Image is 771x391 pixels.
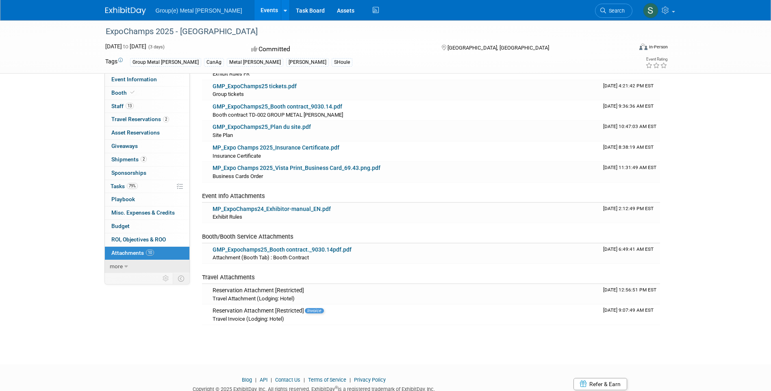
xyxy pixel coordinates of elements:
[213,307,597,315] div: Reservation Attachment [Restricted]
[603,103,654,109] span: Upload Timestamp
[159,273,173,284] td: Personalize Event Tab Strip
[213,165,380,171] a: MP_Expo Champs 2025_Vista Print_Business Card_69.43.png.pdf
[213,91,244,97] span: Group tickets
[213,173,263,179] span: Business Cards Order
[111,236,166,243] span: ROI, Objectives & ROO
[603,124,656,129] span: Upload Timestamp
[603,165,656,170] span: Upload Timestamp
[111,76,157,83] span: Event Information
[111,116,169,122] span: Travel Reservations
[603,83,654,89] span: Upload Timestamp
[600,203,660,223] td: Upload Timestamp
[253,377,258,383] span: |
[105,220,189,233] a: Budget
[573,378,627,390] a: Refer & Earn
[105,260,189,273] a: more
[269,377,274,383] span: |
[643,3,658,18] img: Samuel lemieux
[111,89,136,96] span: Booth
[127,183,138,189] span: 79%
[600,80,660,100] td: Upload Timestamp
[111,183,138,189] span: Tasks
[111,250,154,256] span: Attachments
[126,103,134,109] span: 13
[111,223,130,229] span: Budget
[286,58,329,67] div: [PERSON_NAME]
[110,263,123,269] span: more
[332,58,352,67] div: SHoule
[600,100,660,121] td: Upload Timestamp
[105,7,146,15] img: ExhibitDay
[130,90,135,95] i: Booth reservation complete
[213,206,331,212] a: MP_ExpoChamps24_Exhibitor-manual_EN.pdf
[213,287,597,294] div: Reservation Attachment [Restricted]
[213,132,233,138] span: Site Plan
[122,43,130,50] span: to
[600,284,660,304] td: Upload Timestamp
[111,103,134,109] span: Staff
[213,112,343,118] span: Booth contract TD-002 GROUP METAL [PERSON_NAME]
[105,126,189,139] a: Asset Reservations
[213,214,242,220] span: Exhibit Rules
[173,273,189,284] td: Toggle Event Tabs
[649,44,668,50] div: In-Person
[213,295,295,302] span: Travel Attachment (Lodging: Hotel)
[639,43,647,50] img: Format-Inperson.png
[213,316,284,322] span: Travel Invoice (Lodging: Hotel)
[204,58,224,67] div: CanAg
[156,7,242,14] span: Group(e) Metal [PERSON_NAME]
[111,209,175,216] span: Misc. Expenses & Credits
[111,196,135,202] span: Playbook
[105,180,189,193] a: Tasks79%
[308,377,346,383] a: Terms of Service
[213,83,297,89] a: GMP_ExpoChamps25 tickets.pdf
[242,377,252,383] a: Blog
[111,143,138,149] span: Giveaways
[213,124,311,130] a: GMP_ExpoChamps25_Plan du site.pdf
[103,24,620,39] div: ExpoChamps 2025 - [GEOGRAPHIC_DATA]
[148,44,165,50] span: (3 days)
[111,129,160,136] span: Asset Reservations
[603,206,654,211] span: Upload Timestamp
[202,192,265,200] span: Event Info Attachments
[202,274,255,281] span: Travel Attachments
[105,87,189,100] a: Booth
[249,42,428,56] div: Committed
[275,377,300,383] a: Contact Us
[335,385,338,390] sup: ®
[447,45,549,51] span: [GEOGRAPHIC_DATA], [GEOGRAPHIC_DATA]
[105,247,189,260] a: Attachments10
[213,254,309,261] span: Attachment (Booth Tab) : Booth Contract
[213,71,250,77] span: Exhibit Rules FR
[105,206,189,219] a: Misc. Expenses & Credits
[603,144,654,150] span: Upload Timestamp
[213,103,342,110] a: GMP_ExpoChamps25_Booth contract_9030.14.pdf
[600,162,660,182] td: Upload Timestamp
[105,193,189,206] a: Playbook
[354,377,386,383] a: Privacy Policy
[603,246,654,252] span: Upload Timestamp
[202,233,293,240] span: Booth/Booth Service Attachments
[606,8,625,14] span: Search
[111,169,146,176] span: Sponsorships
[105,140,189,153] a: Giveaways
[600,121,660,141] td: Upload Timestamp
[163,116,169,122] span: 2
[584,42,668,54] div: Event Format
[600,141,660,162] td: Upload Timestamp
[603,307,654,313] span: Upload Timestamp
[105,153,189,166] a: Shipments2
[105,167,189,180] a: Sponsorships
[105,57,123,67] td: Tags
[213,153,261,159] span: Insurance Certificate
[595,4,632,18] a: Search
[213,246,352,253] a: GMP_Expochamps25_Booth contract._9030.14pdf.pdf
[105,43,146,50] span: [DATE] [DATE]
[305,308,324,313] span: Invoice
[260,377,267,383] a: API
[130,58,201,67] div: Group Metal [PERSON_NAME]
[600,304,660,325] td: Upload Timestamp
[105,113,189,126] a: Travel Reservations2
[645,57,667,61] div: Event Rating
[146,250,154,256] span: 10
